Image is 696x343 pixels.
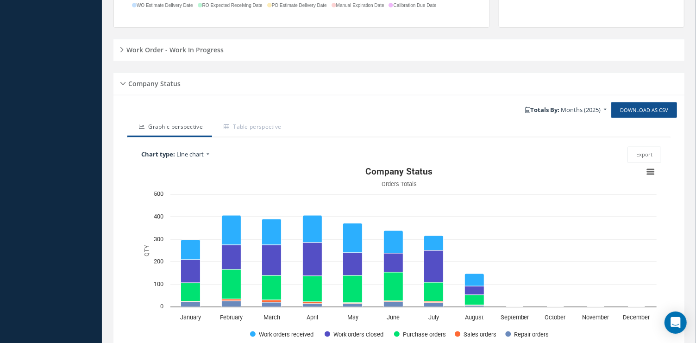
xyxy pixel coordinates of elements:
[394,330,445,338] button: Show Purchase orders
[465,274,484,286] path: August, 57. Work orders received.
[180,314,201,321] text: January
[332,2,384,9] p: Manual Expiration Date
[181,240,201,260] path: January, 89. Work orders received.
[347,314,358,321] text: May
[343,303,363,304] path: May, 4. Sales orders.
[343,223,363,253] path: May, 132. Work orders received.
[303,302,322,304] path: April, 7. Sales orders.
[526,106,560,114] b: Totals By:
[176,150,204,158] span: Line chart
[644,166,657,179] button: View chart menu, Company Status
[137,148,302,162] a: Chart type: Line chart
[455,330,495,338] button: Show Sales orders
[384,272,403,301] path: June, 129. Purchase orders.
[465,306,484,307] path: August, 6. Repair orders.
[627,147,661,163] button: Export
[154,236,163,243] text: 300
[267,2,327,9] p: PO Estimate Delivery Date
[222,269,241,299] path: February, 131. Purchase orders.
[343,275,363,303] path: May, 121. Purchase orders.
[154,190,163,197] text: 500
[366,166,433,177] text: Company Status
[262,275,282,300] path: March, 109. Purchase orders.
[384,253,403,272] path: June, 84. Work orders closed.
[382,181,417,187] text: Orders Totals
[181,301,645,307] g: Repair orders, bar series 5 of 5 with 12 bars.
[384,231,403,253] path: June, 101. Work orders received.
[384,301,403,302] path: June, 3. Sales orders.
[561,106,601,114] span: Months (2025)
[262,300,282,302] path: March, 10. Sales orders.
[424,250,444,282] path: July, 143. Work orders closed.
[465,305,484,306] path: August, 1. Sales orders.
[124,43,224,54] h5: Work Order - Work In Progress
[303,215,322,243] path: April, 120. Work orders received.
[384,302,403,307] path: June, 22. Repair orders.
[303,243,322,276] path: April, 149. Work orders closed.
[343,304,363,307] path: May, 14. Repair orders.
[141,150,175,158] b: Chart type:
[521,103,611,117] a: Totals By: Months (2025)
[154,281,163,287] text: 100
[387,314,400,321] text: June
[250,330,314,338] button: Show Work orders received
[424,236,444,250] path: July, 65. Work orders received.
[222,215,241,245] path: February, 132. Work orders received.
[220,314,243,321] text: February
[212,118,290,137] a: Table perspective
[154,213,163,220] text: 400
[465,286,484,295] path: August, 38. Work orders closed.
[132,2,193,9] p: WO Estimate Delivery Date
[424,303,444,307] path: July, 18. Repair orders.
[665,312,687,334] div: Open Intercom Messenger
[465,295,484,305] path: August, 46. Purchase orders.
[222,245,241,269] path: February, 110. Work orders closed.
[160,303,163,310] text: 0
[623,314,650,321] text: December
[263,314,280,321] text: March
[583,314,610,321] text: November
[611,102,677,118] a: Download as CSV
[143,245,150,256] text: QTY
[154,258,163,265] text: 200
[501,314,530,321] text: September
[222,299,241,301] path: February, 8. Sales orders.
[181,269,645,307] g: Purchase orders, bar series 3 of 5 with 12 bars.
[303,276,322,302] path: April, 116. Purchase orders.
[506,330,549,338] button: Show Repair orders
[428,314,439,321] text: July
[262,245,282,275] path: March, 136. Work orders closed.
[181,302,201,307] path: January, 21. Repair orders.
[545,314,566,321] text: October
[424,282,444,301] path: July, 84. Purchase orders.
[343,253,363,275] path: May, 101. Work orders closed.
[127,118,212,137] a: Graphic perspective
[465,314,483,321] text: August
[181,260,201,283] path: January, 103. Work orders closed.
[307,314,318,321] text: April
[181,243,645,307] g: Work orders closed, bar series 2 of 5 with 12 bars.
[125,77,181,88] h5: Company Status
[424,301,444,303] path: July, 5. Sales orders.
[325,330,384,338] button: Show Work orders closed
[198,2,263,9] p: RO Expected Receiving Date
[222,301,241,307] path: February, 26. Repair orders.
[181,283,201,301] path: January, 81. Purchase orders.
[262,302,282,307] path: March, 20. Repair orders.
[303,304,322,307] path: April, 14. Repair orders.
[262,219,282,245] path: March, 114. Work orders received.
[389,2,437,9] p: Calibration Due Date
